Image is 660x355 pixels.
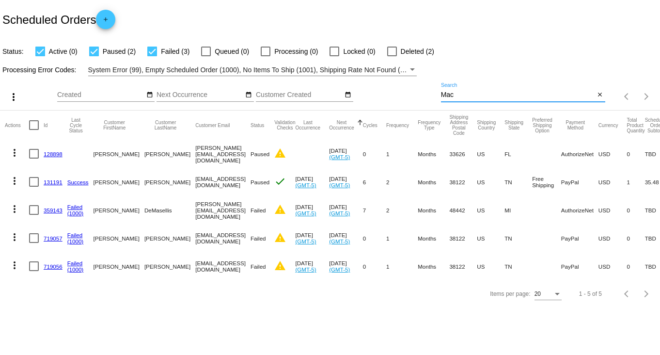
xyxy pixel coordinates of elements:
button: Change sorting for CustomerEmail [195,122,230,128]
mat-cell: AuthorizeNet [561,196,598,224]
mat-cell: [DATE] [295,196,329,224]
mat-cell: [PERSON_NAME] [94,196,144,224]
button: Previous page [617,284,637,304]
span: Failed (3) [161,46,189,57]
mat-icon: warning [274,147,286,159]
mat-cell: US [477,140,504,168]
mat-header-cell: Actions [5,111,29,140]
mat-cell: [EMAIL_ADDRESS][DOMAIN_NAME] [195,168,251,196]
input: Next Occurrence [157,91,244,99]
mat-icon: more_vert [9,259,20,271]
mat-cell: [DATE] [295,224,329,252]
mat-cell: [PERSON_NAME] [144,224,195,252]
button: Change sorting for Status [251,122,264,128]
button: Change sorting for ShippingPostcode [449,114,468,136]
mat-cell: 38122 [449,168,477,196]
span: Processing (0) [274,46,318,57]
mat-cell: AuthorizeNet [561,140,598,168]
input: Search [441,91,595,99]
button: Change sorting for PreferredShippingOption [532,117,552,133]
span: Deleted (2) [401,46,434,57]
mat-icon: more_vert [9,203,20,215]
button: Change sorting for CustomerFirstName [94,120,136,130]
span: Processing Error Codes: [2,66,77,74]
mat-cell: [PERSON_NAME] [144,252,195,280]
button: Next page [637,284,656,304]
div: Items per page: [490,290,530,297]
div: 1 - 5 of 5 [579,290,602,297]
mat-cell: Months [418,196,449,224]
mat-icon: more_vert [9,175,20,187]
span: Failed [251,235,266,242]
a: (1000) [67,238,84,244]
span: Failed [251,263,266,270]
button: Change sorting for CustomerLastName [144,120,187,130]
a: (GMT-5) [329,266,350,273]
mat-cell: US [477,196,504,224]
mat-cell: Free Shipping [532,168,561,196]
mat-icon: date_range [146,91,153,99]
span: Paused [251,179,269,185]
mat-cell: USD [598,196,627,224]
mat-cell: 0 [363,252,386,280]
a: (GMT-5) [295,182,316,188]
mat-cell: [PERSON_NAME][EMAIL_ADDRESS][DOMAIN_NAME] [195,196,251,224]
mat-cell: [PERSON_NAME] [94,252,144,280]
mat-cell: TN [504,252,532,280]
mat-cell: USD [598,224,627,252]
mat-cell: 33626 [449,140,477,168]
mat-cell: 6 [363,168,386,196]
mat-cell: [PERSON_NAME] [94,168,144,196]
mat-cell: [DATE] [329,252,363,280]
mat-cell: 0 [363,224,386,252]
mat-cell: US [477,168,504,196]
mat-cell: Months [418,224,449,252]
mat-cell: 1 [386,224,418,252]
mat-cell: TN [504,224,532,252]
a: 131191 [44,179,63,185]
mat-cell: [PERSON_NAME] [94,140,144,168]
mat-icon: date_range [345,91,351,99]
mat-cell: FL [504,140,532,168]
mat-cell: 38122 [449,224,477,252]
mat-cell: Months [418,140,449,168]
a: (1000) [67,266,84,273]
button: Change sorting for Id [44,122,47,128]
span: Failed [251,207,266,213]
button: Change sorting for Frequency [386,122,409,128]
mat-cell: DeMasellis [144,196,195,224]
a: (GMT-5) [295,210,316,216]
mat-cell: USD [598,168,627,196]
mat-header-cell: Total Product Quantity [627,111,644,140]
button: Change sorting for FrequencyType [418,120,440,130]
mat-cell: [PERSON_NAME][EMAIL_ADDRESS][DOMAIN_NAME] [195,140,251,168]
mat-cell: Months [418,252,449,280]
mat-header-cell: Validation Checks [274,111,295,140]
button: Change sorting for PaymentMethod.Type [561,120,590,130]
a: 359143 [44,207,63,213]
mat-cell: 0 [627,196,644,224]
a: Success [67,179,89,185]
button: Change sorting for ShippingCountry [477,120,496,130]
a: 128898 [44,151,63,157]
span: Active (0) [49,46,78,57]
a: (GMT-5) [329,182,350,188]
a: Failed [67,232,83,238]
span: Paused [251,151,269,157]
mat-icon: warning [274,260,286,272]
mat-icon: more_vert [9,147,20,159]
mat-cell: 7 [363,196,386,224]
button: Change sorting for CurrencyIso [598,122,618,128]
mat-cell: 0 [627,140,644,168]
mat-icon: warning [274,204,286,215]
a: (GMT-5) [295,238,316,244]
mat-cell: 0 [627,224,644,252]
a: (GMT-5) [329,154,350,160]
mat-icon: close [597,91,603,99]
mat-cell: [DATE] [295,252,329,280]
mat-select: Filter by Processing Error Codes [88,64,417,76]
mat-cell: 2 [386,196,418,224]
input: Created [57,91,144,99]
mat-cell: MI [504,196,532,224]
mat-icon: more_vert [8,91,19,103]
